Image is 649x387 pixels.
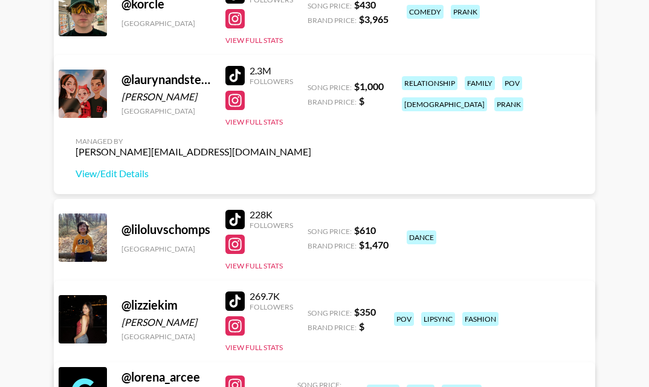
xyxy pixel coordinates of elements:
[121,91,211,103] div: [PERSON_NAME]
[308,241,357,250] span: Brand Price:
[121,72,211,87] div: @ laurynandsteph
[250,209,293,221] div: 228K
[308,16,357,25] span: Brand Price:
[407,5,444,19] div: comedy
[407,230,436,244] div: dance
[308,83,352,92] span: Song Price:
[354,224,376,236] strong: $ 610
[394,312,414,326] div: pov
[308,1,352,10] span: Song Price:
[121,106,211,115] div: [GEOGRAPHIC_DATA]
[121,332,211,341] div: [GEOGRAPHIC_DATA]
[121,244,211,253] div: [GEOGRAPHIC_DATA]
[359,239,389,250] strong: $ 1,470
[250,290,293,302] div: 269.7K
[76,137,311,146] div: Managed By
[359,13,389,25] strong: $ 3,965
[121,369,211,385] div: @ lorena_arcee
[465,76,495,90] div: family
[76,146,311,158] div: [PERSON_NAME][EMAIL_ADDRESS][DOMAIN_NAME]
[308,308,352,317] span: Song Price:
[402,97,487,111] div: [DEMOGRAPHIC_DATA]
[225,261,283,270] button: View Full Stats
[359,95,364,106] strong: $
[250,77,293,86] div: Followers
[494,97,523,111] div: prank
[225,36,283,45] button: View Full Stats
[250,65,293,77] div: 2.3M
[121,19,211,28] div: [GEOGRAPHIC_DATA]
[250,221,293,230] div: Followers
[402,76,457,90] div: relationship
[451,5,480,19] div: prank
[308,323,357,332] span: Brand Price:
[462,312,499,326] div: fashion
[225,343,283,352] button: View Full Stats
[308,227,352,236] span: Song Price:
[121,316,211,328] div: [PERSON_NAME]
[121,222,211,237] div: @ liloluvschomps
[121,298,211,313] div: @ lizziekim
[250,302,293,311] div: Followers
[421,312,455,326] div: lipsync
[225,117,283,126] button: View Full Stats
[76,167,311,180] a: View/Edit Details
[354,306,376,317] strong: $ 350
[502,76,522,90] div: pov
[354,80,384,92] strong: $ 1,000
[359,320,364,332] strong: $
[308,97,357,106] span: Brand Price:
